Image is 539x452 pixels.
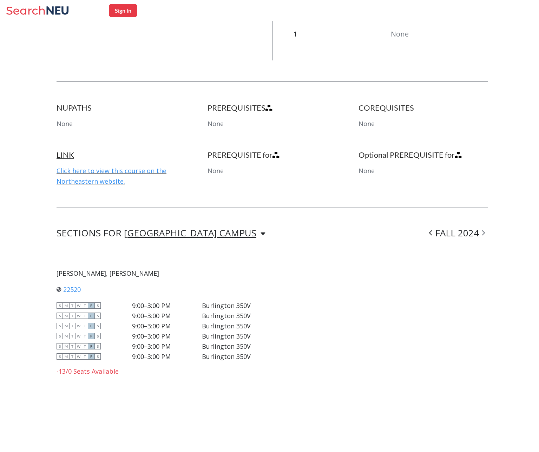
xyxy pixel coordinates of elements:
span: S [57,353,63,360]
div: Burlington 350V [202,312,251,320]
span: F [88,343,94,349]
span: None [359,166,375,175]
span: W [75,343,82,349]
span: T [82,353,88,360]
span: T [69,302,75,309]
button: Sign In [109,4,137,17]
div: 9:00–3:00 PM [132,312,171,320]
h4: PREREQUISITE for [208,150,337,160]
div: SECTIONS FOR [57,229,265,237]
div: Burlington 350V [202,342,251,350]
span: W [75,353,82,360]
span: M [63,343,69,349]
span: S [94,353,101,360]
span: None [359,119,375,128]
span: None [57,119,73,128]
div: Burlington 350V [202,353,251,360]
span: T [69,343,75,349]
span: M [63,302,69,309]
div: Burlington 350V [202,322,251,330]
span: M [63,313,69,319]
span: T [69,333,75,339]
span: W [75,313,82,319]
span: T [69,323,75,329]
span: S [57,323,63,329]
span: None [208,166,224,175]
span: M [63,323,69,329]
div: Burlington 350V [202,302,251,309]
span: W [75,333,82,339]
span: M [63,353,69,360]
span: T [69,353,75,360]
span: T [82,333,88,339]
span: S [57,313,63,319]
a: Click here to view this course on the Northeastern website. [57,166,166,185]
span: S [57,343,63,349]
span: T [82,343,88,349]
span: S [57,302,63,309]
span: S [57,333,63,339]
h4: NUPATHS [57,103,186,113]
div: 9:00–3:00 PM [132,332,171,340]
span: F [88,353,94,360]
p: 1 [294,29,390,39]
div: FALL 2024 [426,229,488,237]
span: T [82,302,88,309]
span: F [88,313,94,319]
span: S [94,313,101,319]
div: [GEOGRAPHIC_DATA] CAMPUS [124,229,256,237]
span: S [94,323,101,329]
span: T [69,313,75,319]
span: M [63,333,69,339]
span: S [94,343,101,349]
h4: PREREQUISITES [208,103,337,113]
a: 22520 [57,285,81,294]
span: F [88,323,94,329]
div: 9:00–3:00 PM [132,322,171,330]
span: S [94,333,101,339]
span: W [75,323,82,329]
span: None [208,119,224,128]
div: 9:00–3:00 PM [132,353,171,360]
div: 9:00–3:00 PM [132,302,171,309]
div: -13/0 Seats Available [57,367,251,375]
div: [PERSON_NAME], [PERSON_NAME] [57,269,251,277]
h4: COREQUISITES [359,103,488,113]
span: W [75,302,82,309]
div: 9:00–3:00 PM [132,342,171,350]
span: F [88,333,94,339]
span: T [82,313,88,319]
div: Burlington 350V [202,332,251,340]
span: S [94,302,101,309]
span: F [88,302,94,309]
h4: LINK [57,150,186,160]
span: T [82,323,88,329]
p: None [391,29,488,39]
h4: Optional PREREQUISITE for [359,150,488,160]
